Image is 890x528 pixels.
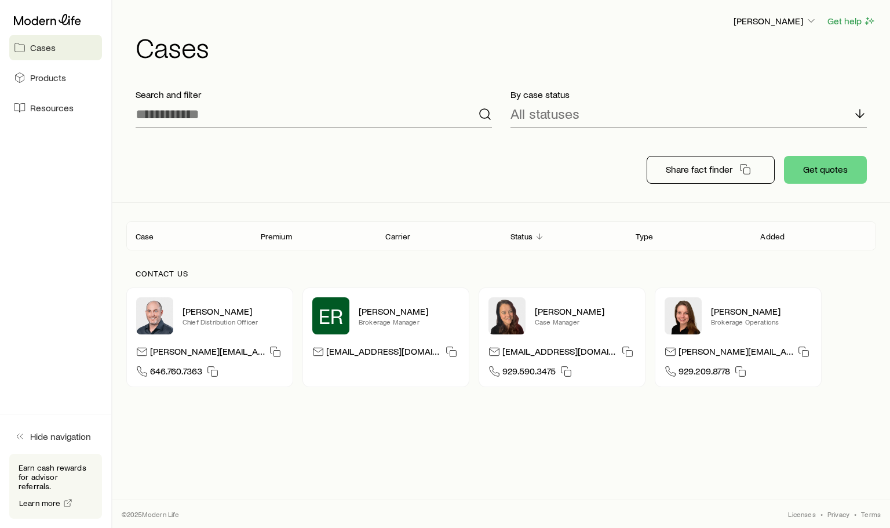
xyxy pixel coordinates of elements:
[535,305,636,317] p: [PERSON_NAME]
[30,102,74,114] span: Resources
[136,89,492,100] p: Search and filter
[502,345,617,361] p: [EMAIL_ADDRESS][DOMAIN_NAME]
[136,269,867,278] p: Contact us
[30,72,66,83] span: Products
[711,305,812,317] p: [PERSON_NAME]
[535,317,636,326] p: Case Manager
[9,454,102,519] div: Earn cash rewards for advisor referrals.Learn more
[679,345,793,361] p: [PERSON_NAME][EMAIL_ADDRESS][DOMAIN_NAME]
[636,232,654,241] p: Type
[150,365,202,381] span: 646.760.7363
[784,156,867,184] button: Get quotes
[820,509,823,519] span: •
[502,365,556,381] span: 929.590.3475
[679,365,730,381] span: 929.209.8778
[30,42,56,53] span: Cases
[19,499,61,507] span: Learn more
[510,105,579,122] p: All statuses
[734,15,817,27] p: [PERSON_NAME]
[711,317,812,326] p: Brokerage Operations
[666,163,732,175] p: Share fact finder
[183,305,283,317] p: [PERSON_NAME]
[9,95,102,121] a: Resources
[19,463,93,491] p: Earn cash rewards for advisor referrals.
[488,297,526,334] img: Abby McGuigan
[510,232,532,241] p: Status
[126,221,876,250] div: Client cases
[9,35,102,60] a: Cases
[136,232,154,241] p: Case
[827,509,849,519] a: Privacy
[319,304,343,327] span: ER
[30,431,91,442] span: Hide navigation
[861,509,881,519] a: Terms
[261,232,292,241] p: Premium
[150,345,265,361] p: [PERSON_NAME][EMAIL_ADDRESS][DOMAIN_NAME]
[183,317,283,326] p: Chief Distribution Officer
[665,297,702,334] img: Ellen Wall
[510,89,867,100] p: By case status
[136,33,876,61] h1: Cases
[9,65,102,90] a: Products
[760,232,785,241] p: Added
[854,509,856,519] span: •
[788,509,815,519] a: Licenses
[136,297,173,334] img: Dan Pierson
[122,509,180,519] p: © 2025 Modern Life
[326,345,441,361] p: [EMAIL_ADDRESS][DOMAIN_NAME]
[647,156,775,184] button: Share fact finder
[385,232,410,241] p: Carrier
[9,424,102,449] button: Hide navigation
[359,317,459,326] p: Brokerage Manager
[359,305,459,317] p: [PERSON_NAME]
[827,14,876,28] button: Get help
[733,14,818,28] button: [PERSON_NAME]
